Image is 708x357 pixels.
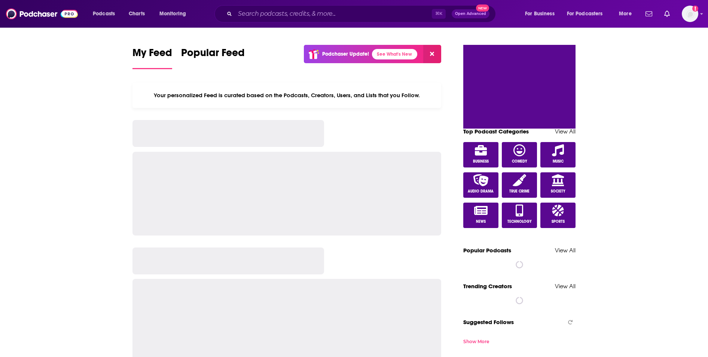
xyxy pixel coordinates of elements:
a: View All [555,283,576,290]
div: Search podcasts, credits, & more... [222,5,503,22]
a: Business [463,142,498,167]
span: Society [551,189,565,194]
a: Society [540,172,576,198]
a: Sports [540,203,576,228]
span: Open Advanced [455,12,486,16]
button: Open AdvancedNew [452,9,489,18]
img: Podchaser - Follow, Share and Rate Podcasts [6,7,78,21]
span: Suggested Follows [463,318,514,326]
button: open menu [154,8,196,20]
a: True Crime [502,172,537,198]
span: Technology [507,219,532,224]
a: Music [540,142,576,167]
span: New [476,4,489,12]
span: True Crime [509,189,530,194]
button: open menu [88,8,125,20]
span: Charts [129,9,145,19]
button: open menu [614,8,641,20]
a: View All [555,247,576,254]
svg: Add a profile image [692,6,698,12]
a: Comedy [502,142,537,167]
a: See What's New [372,49,417,59]
span: Comedy [512,159,527,164]
a: Charts [124,8,149,20]
div: Your personalized Feed is curated based on the Podcasts, Creators, Users, and Lists that you Follow. [132,83,441,108]
button: open menu [562,8,614,20]
span: Business [473,159,489,164]
div: Show More [463,339,489,344]
a: Show notifications dropdown [643,7,655,20]
span: Logged in as Gagehuber [682,6,698,22]
a: News [463,203,498,228]
span: Podcasts [93,9,115,19]
span: For Business [525,9,555,19]
a: Top Podcast Categories [463,128,529,135]
input: Search podcasts, credits, & more... [235,8,432,20]
span: News [476,219,486,224]
a: Technology [502,203,537,228]
a: My Feed [132,46,172,69]
img: User Profile [682,6,698,22]
span: Sports [552,219,565,224]
span: More [619,9,632,19]
a: Audio Drama [463,172,498,198]
a: Show notifications dropdown [661,7,673,20]
a: Popular Feed [181,46,245,69]
span: My Feed [132,46,172,64]
a: Popular Podcasts [463,247,511,254]
span: Music [553,159,564,164]
a: Trending Creators [463,283,512,290]
span: Popular Feed [181,46,245,64]
span: ⌘ K [432,9,446,19]
a: View All [555,128,576,135]
button: Show profile menu [682,6,698,22]
span: Monitoring [159,9,186,19]
p: Podchaser Update! [322,51,369,57]
span: Audio Drama [468,189,494,194]
button: open menu [520,8,564,20]
span: For Podcasters [567,9,603,19]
